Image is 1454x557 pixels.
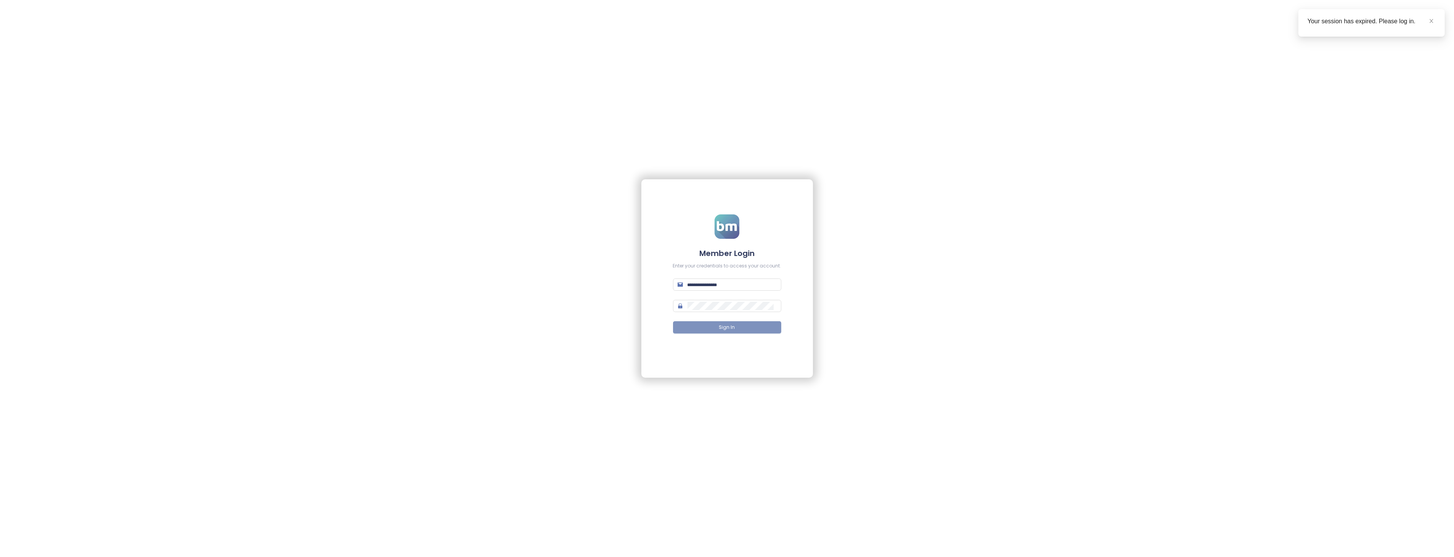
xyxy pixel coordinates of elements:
div: Enter your credentials to access your account. [673,262,781,270]
div: Your session has expired. Please log in. [1308,17,1436,26]
h4: Member Login [673,248,781,259]
span: close [1429,18,1434,24]
img: logo [715,214,739,239]
span: lock [678,303,683,309]
span: Sign In [719,324,735,331]
button: Sign In [673,321,781,333]
span: mail [678,282,683,287]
